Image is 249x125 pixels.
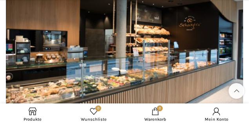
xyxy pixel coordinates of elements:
[125,105,186,123] div: My cart
[186,105,247,123] a: Mein Konto
[95,105,101,111] span: 0
[157,105,163,111] span: 0
[2,105,63,123] a: Produkte
[125,105,186,123] a: 0 Warenkorb
[129,117,182,122] span: Warenkorb
[63,105,124,123] div: Meine Wunschliste
[190,117,243,122] span: Mein Konto
[229,83,244,99] a: Scroll to top button
[63,105,124,123] a: 0 Wunschliste
[6,117,59,122] span: Produkte
[67,117,120,122] span: Wunschliste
